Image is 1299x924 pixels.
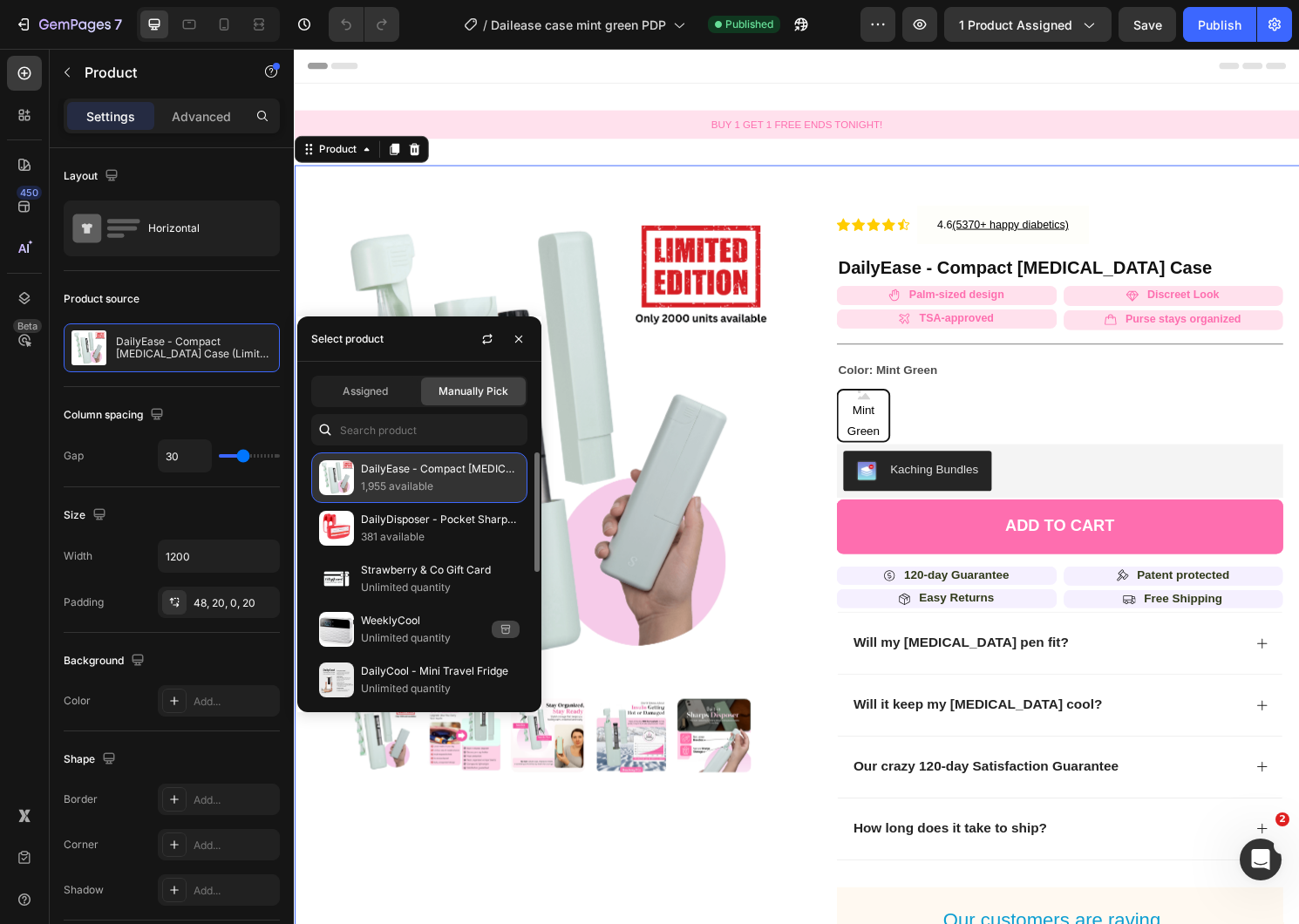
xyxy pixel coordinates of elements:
p: Advanced [172,107,231,126]
u: (5370+ happy diabetics) [684,176,806,189]
span: TSA-approved [650,274,728,287]
span: Published [725,17,773,32]
div: 450 [17,186,42,200]
p: Unlimited quantity [361,579,520,596]
button: 1 product assigned [944,7,1112,42]
button: Publish [1183,7,1256,42]
span: 1 product assigned [959,16,1072,34]
p: 381 available [361,528,520,546]
span: Assigned [343,384,388,399]
img: collections [319,612,354,647]
div: 48, 20, 0, 20 [194,595,275,611]
div: Add... [194,792,275,808]
p: 1,955 available [361,478,520,495]
span: Save [1133,17,1162,32]
p: Will it keep my [MEDICAL_DATA] cool? [581,674,840,692]
p: DailyEase - Compact [MEDICAL_DATA] Case (Limited Edition) [361,460,520,478]
p: How long does it take to ship? [581,803,783,821]
div: Kaching Bundles [620,429,711,447]
div: Shape [64,748,119,771]
div: Layout [64,165,122,188]
a: 4.6(5370+ happy diabetics) [648,163,826,203]
div: Padding [64,594,104,610]
img: KachingBundles.png [585,429,606,450]
div: Gap [64,448,84,464]
div: Width [64,548,92,564]
div: Corner [64,837,99,853]
span: Free Shipping [884,565,965,579]
div: Size [64,504,110,527]
div: Color [64,693,91,709]
div: Border [64,792,98,807]
button: 7 [7,7,130,42]
p: WeeklyCool [361,612,485,629]
iframe: Design area [294,49,1299,924]
p: Our crazy 120-day Satisfaction Guarantee [581,738,858,757]
div: Add... [194,838,275,853]
div: Background [64,649,148,673]
input: Auto [159,540,279,572]
button: Save [1119,7,1176,42]
span: Dailease case mint green PDP [491,16,666,34]
span: 2 [1275,812,1289,826]
span: BUY 1 GET 1 FREE ENDS TONIGHT! [434,72,613,85]
div: Product [22,97,68,112]
button: Add to cart [564,469,1029,526]
span: 4.6 [669,176,806,189]
p: DailyEase - Compact [MEDICAL_DATA] Case (Limited Edition) [116,336,272,360]
strong: Discreet Look [888,249,962,262]
input: Search in Settings & Advanced [311,414,527,445]
div: Select product [311,331,384,347]
div: Product source [64,291,139,307]
p: Settings [86,107,135,126]
div: Add to cart [739,486,854,508]
p: Unlimited quantity [361,680,520,697]
img: collections [319,511,354,546]
span: Palm-sized design [640,249,738,262]
div: Add... [194,694,275,710]
p: DailyCool - Mini Travel Fridge [361,662,520,680]
img: product feature img [71,330,106,365]
legend: Color: Mint Green [564,322,670,347]
strong: Patent protected [877,540,973,554]
div: Column spacing [64,404,167,427]
div: Shadow [64,882,104,898]
button: Kaching Bundles [571,418,725,460]
p: 7 [114,14,122,35]
img: collections [319,662,354,697]
p: Unlimited quantity [361,629,485,647]
div: Publish [1198,16,1241,34]
img: collections [319,460,354,495]
input: Auto [159,440,211,472]
div: Undo/Redo [329,7,399,42]
img: collections [319,561,354,596]
iframe: Intercom live chat [1240,839,1282,880]
strong: DailyEase - Compact [MEDICAL_DATA] Case [566,217,955,237]
p: Product [85,62,233,83]
span: Our customers are raving... [675,895,918,918]
span: / [483,16,487,34]
span: Easy Returns [650,564,728,578]
p: DailyDisposer - Pocket Sharps Bin [361,511,520,528]
span: Purse stays organized [865,275,985,288]
span: Manually Pick [439,384,508,399]
span: Mint Green [566,365,618,409]
div: Horizontal [148,208,255,248]
p: Will my [MEDICAL_DATA] pen fit? [581,609,806,628]
strong: 120-day Guarantee [635,540,744,554]
p: Strawberry & Co Gift Card [361,561,520,579]
div: Add... [194,883,275,899]
div: Beta [13,319,42,333]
